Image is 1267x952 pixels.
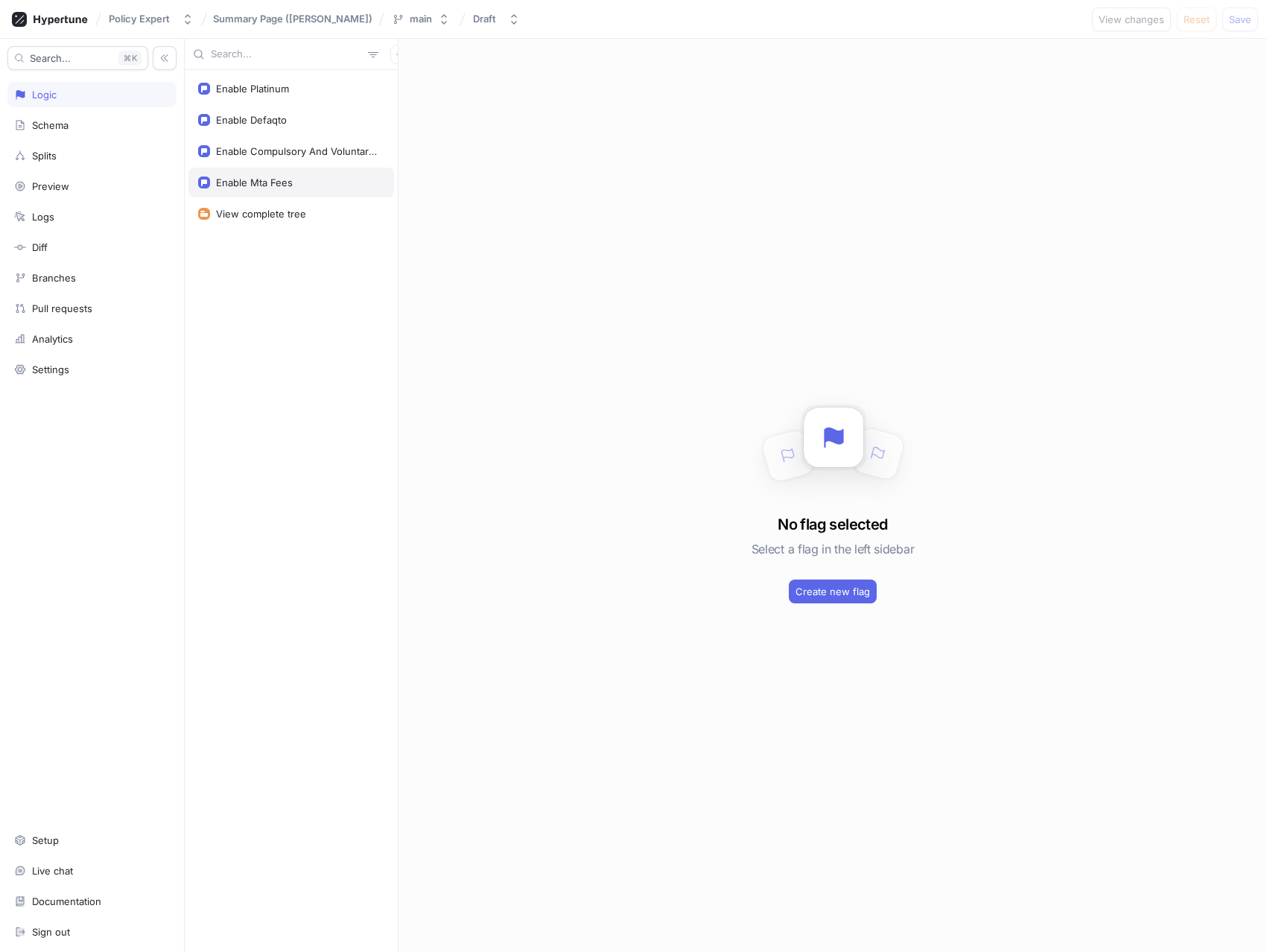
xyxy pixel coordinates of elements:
div: Enable Compulsory And Voluntary Excess [216,145,378,157]
h3: No flag selected [778,513,887,536]
div: Enable Platinum [216,83,289,95]
div: Sign out [32,926,70,938]
div: Live chat [32,865,73,877]
button: Search...K [7,46,148,70]
span: Save [1229,15,1251,24]
div: K [118,51,142,66]
span: View changes [1099,15,1164,24]
button: Create new flag [789,580,877,603]
a: Documentation [7,889,177,914]
div: Schema [32,119,69,131]
div: Setup [32,834,59,846]
button: Policy Expert [103,7,200,31]
div: Preview [32,180,69,192]
div: Settings [32,364,69,375]
span: Reset [1184,15,1210,24]
h5: Select a flag in the left sidebar [752,536,914,562]
input: Search... [211,47,362,62]
button: View changes [1092,7,1171,31]
div: main [410,13,432,25]
div: Diff [32,241,48,253]
div: Splits [32,150,57,162]
button: main [386,7,456,31]
div: Enable Mta Fees [216,177,293,188]
div: Analytics [32,333,73,345]
div: Draft [473,13,496,25]
span: Summary Page ([PERSON_NAME]) [213,13,372,24]
span: Create new flag [796,587,870,596]
div: View complete tree [216,208,306,220]
div: Pull requests [32,302,92,314]
div: Branches [32,272,76,284]
div: Documentation [32,895,101,907]
div: Enable Defaqto [216,114,287,126]
div: Logs [32,211,54,223]
div: Logic [32,89,57,101]
button: Save [1222,7,1258,31]
button: Reset [1177,7,1216,31]
button: Draft [467,7,526,31]
div: Policy Expert [109,13,170,25]
span: Search... [30,54,71,63]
